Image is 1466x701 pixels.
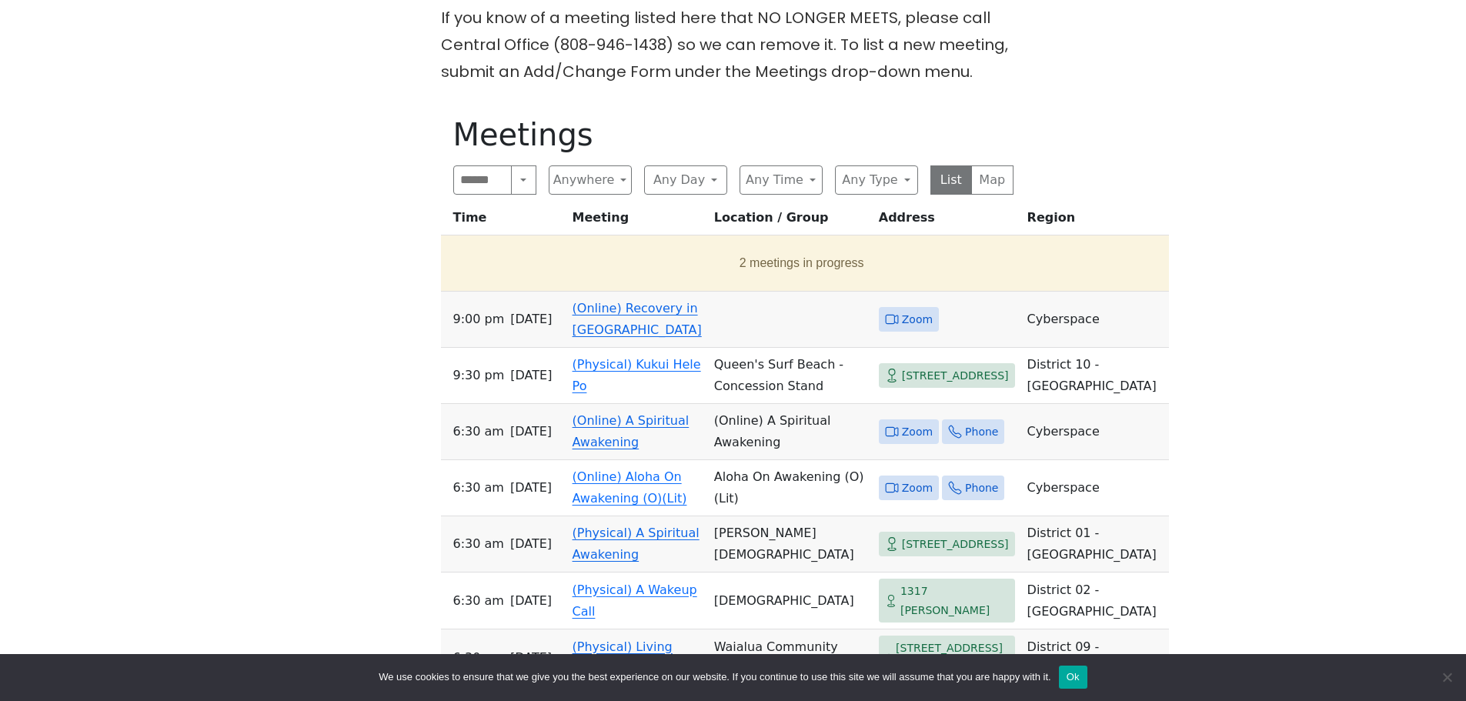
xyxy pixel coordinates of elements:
a: (Physical) A Wakeup Call [573,582,697,619]
span: Phone [965,422,998,442]
a: (Physical) Living Sober [573,639,673,676]
td: Cyberspace [1021,460,1169,516]
td: Aloha On Awakening (O) (Lit) [708,460,873,516]
button: Any Type [835,165,918,195]
td: Cyberspace [1021,404,1169,460]
span: 6:30 AM [453,647,504,669]
button: Any Time [740,165,823,195]
a: (Physical) Kukui Hele Po [573,357,701,393]
th: Meeting [566,207,708,235]
span: [DATE] [510,421,552,442]
span: [DATE] [510,647,552,669]
a: (Online) Aloha On Awakening (O)(Lit) [573,469,687,506]
span: 6:30 AM [453,421,504,442]
button: Search [511,165,536,195]
td: [PERSON_NAME][DEMOGRAPHIC_DATA] [708,516,873,572]
button: Anywhere [549,165,632,195]
th: Region [1021,207,1169,235]
td: [DEMOGRAPHIC_DATA] [708,572,873,629]
span: Zoom [902,479,933,498]
span: 9:00 PM [453,309,505,330]
p: If you know of a meeting listed here that NO LONGER MEETS, please call Central Office (808-946-14... [441,5,1026,85]
span: [DATE] [510,533,552,555]
button: List [930,165,973,195]
span: 1317 [PERSON_NAME] [900,582,1009,619]
td: District 09 - [GEOGRAPHIC_DATA] [1021,629,1169,686]
span: Phone [965,479,998,498]
td: (Online) A Spiritual Awakening [708,404,873,460]
a: (Online) Recovery in [GEOGRAPHIC_DATA] [573,301,702,337]
td: Waialua Community Association Cottages [708,629,873,686]
button: Ok [1059,666,1087,689]
th: Time [441,207,566,235]
span: 6:30 AM [453,477,504,499]
span: We use cookies to ensure that we give you the best experience on our website. If you continue to ... [379,669,1050,685]
a: (Online) A Spiritual Awakening [573,413,690,449]
span: [DATE] [510,477,552,499]
span: [STREET_ADDRESS] [902,535,1009,554]
td: District 01 - [GEOGRAPHIC_DATA] [1021,516,1169,572]
td: Queen's Surf Beach - Concession Stand [708,348,873,404]
span: Zoom [902,422,933,442]
td: District 02 - [GEOGRAPHIC_DATA] [1021,572,1169,629]
span: 9:30 PM [453,365,505,386]
a: (Physical) A Spiritual Awakening [573,526,700,562]
span: [DATE] [510,365,552,386]
span: [DATE] [510,309,552,330]
button: Any Day [644,165,727,195]
span: [STREET_ADDRESS][PERSON_NAME] [896,639,1009,676]
td: District 10 - [GEOGRAPHIC_DATA] [1021,348,1169,404]
input: Search [453,165,513,195]
th: Address [873,207,1021,235]
th: Location / Group [708,207,873,235]
button: 2 meetings in progress [447,242,1157,285]
td: Cyberspace [1021,292,1169,348]
button: Map [971,165,1014,195]
span: [DATE] [510,590,552,612]
span: [STREET_ADDRESS] [902,366,1009,386]
span: 6:30 AM [453,533,504,555]
span: Zoom [902,310,933,329]
span: 6:30 AM [453,590,504,612]
span: No [1439,669,1454,685]
h1: Meetings [453,116,1014,153]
